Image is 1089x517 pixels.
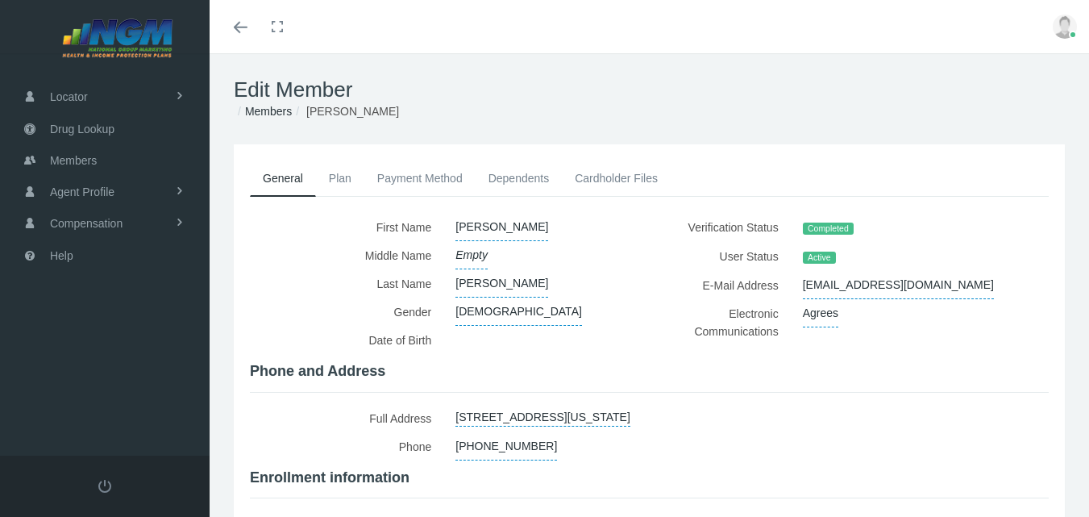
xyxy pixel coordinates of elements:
a: Payment Method [364,161,476,196]
span: Compensation [50,208,123,239]
span: [PERSON_NAME] [306,105,399,118]
h4: Phone and Address [250,363,1049,381]
label: Verification Status [662,213,791,242]
h4: Enrollment information [250,469,1049,487]
span: [DEMOGRAPHIC_DATA] [455,298,582,326]
a: Cardholder Files [562,161,671,196]
span: Members [50,145,97,176]
span: Drug Lookup [50,114,114,144]
img: NATIONAL GROUP MARKETING [21,18,214,58]
a: Members [245,105,292,118]
a: General [250,161,316,197]
span: Locator [50,81,88,112]
label: User Status [662,242,791,271]
img: user-placeholder.jpg [1053,15,1077,39]
label: First Name [250,213,443,241]
span: Help [50,240,73,271]
h1: Edit Member [234,77,1065,102]
label: Date of Birth [250,326,443,354]
span: [PERSON_NAME] [455,269,548,298]
a: [STREET_ADDRESS][US_STATE] [455,404,630,427]
a: Plan [316,161,364,196]
label: Full Address [250,404,443,432]
label: Middle Name [250,241,443,269]
label: Electronic Communications [662,299,791,345]
span: [EMAIL_ADDRESS][DOMAIN_NAME] [803,271,994,299]
span: Agrees [803,299,838,327]
label: Gender [250,298,443,326]
span: [PHONE_NUMBER] [455,432,557,461]
span: [PERSON_NAME] [455,213,548,241]
label: Last Name [250,269,443,298]
span: Active [803,252,836,265]
span: Completed [803,223,854,236]
label: E-Mail Address [662,271,791,299]
label: Phone [250,432,443,461]
span: Empty [455,241,488,269]
span: Agent Profile [50,177,114,207]
a: Dependents [476,161,563,196]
